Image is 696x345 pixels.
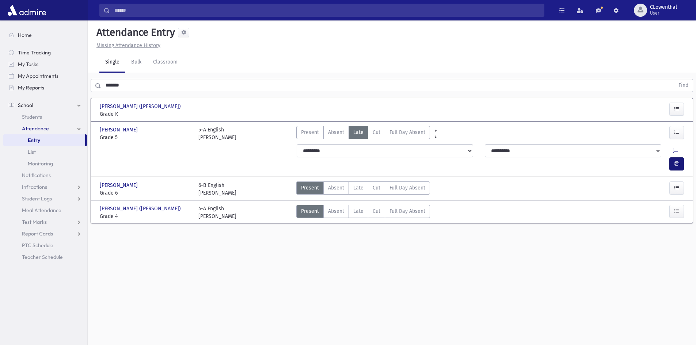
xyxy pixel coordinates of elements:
[3,99,87,111] a: School
[100,189,191,197] span: Grade 6
[296,126,430,141] div: AttTypes
[94,26,175,39] h5: Attendance Entry
[18,102,33,108] span: School
[3,47,87,58] a: Time Tracking
[353,184,364,192] span: Late
[353,129,364,136] span: Late
[3,169,87,181] a: Notifications
[125,52,147,73] a: Bulk
[100,126,139,134] span: [PERSON_NAME]
[328,207,344,215] span: Absent
[353,207,364,215] span: Late
[3,216,87,228] a: Test Marks
[28,149,36,155] span: List
[3,204,87,216] a: Meal Attendance
[198,205,236,220] div: 4-A English [PERSON_NAME]
[373,184,380,192] span: Cut
[3,82,87,93] a: My Reports
[100,212,191,220] span: Grade 4
[22,207,61,214] span: Meal Attendance
[147,52,183,73] a: Classroom
[18,73,58,79] span: My Appointments
[22,242,53,249] span: PTC Schedule
[100,181,139,189] span: [PERSON_NAME]
[301,207,319,215] span: Present
[18,49,51,56] span: Time Tracking
[22,254,63,260] span: Teacher Schedule
[3,228,87,239] a: Report Cards
[328,129,344,136] span: Absent
[22,184,47,190] span: Infractions
[22,195,52,202] span: Student Logs
[389,184,425,192] span: Full Day Absent
[198,181,236,197] div: 6-B English [PERSON_NAME]
[301,184,319,192] span: Present
[650,4,677,10] span: CLowenthal
[18,61,38,68] span: My Tasks
[100,205,182,212] span: [PERSON_NAME] ([PERSON_NAME])
[198,126,236,141] div: 5-A English [PERSON_NAME]
[3,70,87,82] a: My Appointments
[22,114,42,120] span: Students
[96,42,160,49] u: Missing Attendance History
[28,137,40,143] span: Entry
[674,79,693,92] button: Find
[650,10,677,16] span: User
[22,125,49,132] span: Attendance
[100,134,191,141] span: Grade 5
[3,251,87,263] a: Teacher Schedule
[110,4,544,17] input: Search
[3,146,87,158] a: List
[296,205,430,220] div: AttTypes
[94,42,160,49] a: Missing Attendance History
[3,239,87,251] a: PTC Schedule
[301,129,319,136] span: Present
[18,84,44,91] span: My Reports
[22,230,53,237] span: Report Cards
[389,207,425,215] span: Full Day Absent
[22,219,47,225] span: Test Marks
[389,129,425,136] span: Full Day Absent
[3,29,87,41] a: Home
[3,111,87,123] a: Students
[296,181,430,197] div: AttTypes
[18,32,32,38] span: Home
[28,160,53,167] span: Monitoring
[6,3,48,18] img: AdmirePro
[3,123,87,134] a: Attendance
[328,184,344,192] span: Absent
[22,172,51,179] span: Notifications
[99,52,125,73] a: Single
[373,129,380,136] span: Cut
[373,207,380,215] span: Cut
[100,110,191,118] span: Grade K
[3,181,87,193] a: Infractions
[3,134,85,146] a: Entry
[3,58,87,70] a: My Tasks
[100,103,182,110] span: [PERSON_NAME] ([PERSON_NAME])
[3,158,87,169] a: Monitoring
[3,193,87,204] a: Student Logs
